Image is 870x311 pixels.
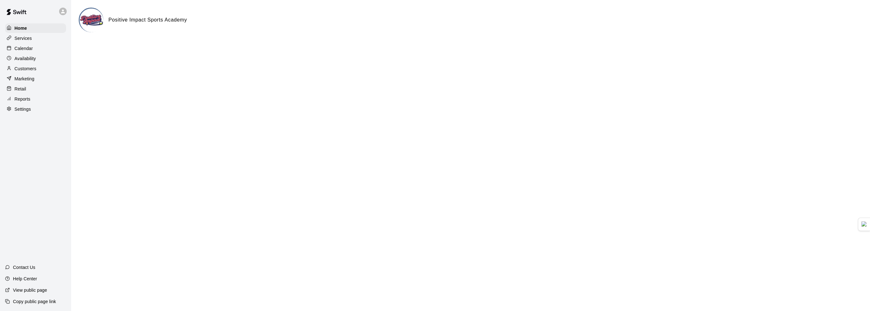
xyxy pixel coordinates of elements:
p: Home [15,25,27,31]
h6: Positive Impact Sports Academy [108,16,187,24]
p: Customers [15,65,36,72]
a: Home [5,23,66,33]
a: Availability [5,54,66,63]
p: Contact Us [13,264,35,271]
p: Help Center [13,276,37,282]
a: Retail [5,84,66,94]
img: Detect Auto [861,221,867,227]
p: Settings [15,106,31,112]
p: Availability [15,55,36,62]
p: Retail [15,86,26,92]
a: Settings [5,104,66,114]
img: Positive Impact Sports Academy logo [80,9,103,32]
p: View public page [13,287,47,293]
p: Services [15,35,32,41]
a: Customers [5,64,66,73]
p: Copy public page link [13,298,56,305]
a: Services [5,34,66,43]
p: Calendar [15,45,33,52]
a: Marketing [5,74,66,84]
a: Calendar [5,44,66,53]
a: Reports [5,94,66,104]
p: Marketing [15,76,34,82]
p: Reports [15,96,30,102]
